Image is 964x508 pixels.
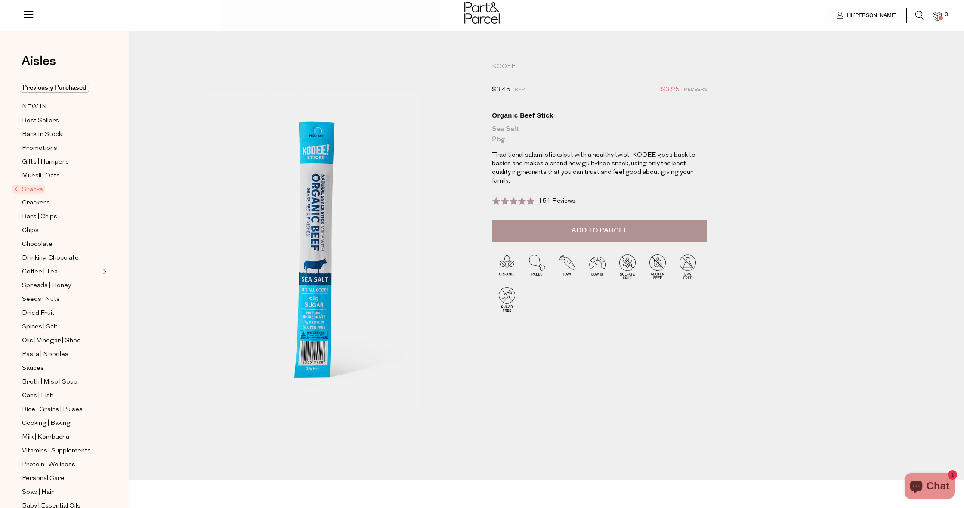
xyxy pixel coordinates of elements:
[845,12,897,19] span: Hi [PERSON_NAME]
[22,363,44,374] span: Sauces
[902,473,957,501] inbox-online-store-chat: Shopify online store chat
[552,251,582,282] img: P_P-ICONS-Live_Bec_V11_Raw.svg
[582,251,612,282] img: P_P-ICONS-Live_Bec_V11_Low_Gi.svg
[22,225,100,236] a: Chips
[12,185,45,194] span: Snacks
[22,115,100,126] a: Best Sellers
[22,487,54,498] span: Soap | Hair
[492,84,510,96] span: $3.45
[22,266,100,277] a: Coffee | Tea
[155,65,479,448] img: Organic Beef Stick
[827,8,907,23] a: Hi [PERSON_NAME]
[101,266,107,277] button: Expand/Collapse Coffee | Tea
[522,251,552,282] img: P_P-ICONS-Live_Bec_V11_Paleo.svg
[22,129,100,140] a: Back In Stock
[22,322,100,332] a: Spices | Salt
[22,170,100,181] a: Muesli | Oats
[22,350,68,360] span: Pasta | Noodles
[22,267,58,277] span: Coffee | Tea
[22,211,100,222] a: Bars | Chips
[22,55,56,76] a: Aisles
[22,459,100,470] a: Protein | Wellness
[22,432,69,443] span: Milk | Kombucha
[22,253,79,263] span: Drinking Chocolate
[22,377,100,387] a: Broth | Miso | Soup
[22,143,57,154] span: Promotions
[22,239,100,250] a: Chocolate
[673,251,703,282] img: P_P-ICONS-Live_Bec_V11_BPA_Free.svg
[22,143,100,154] a: Promotions
[14,184,100,195] a: Snacks
[492,251,522,282] img: P_P-ICONS-Live_Bec_V11_Organic.svg
[492,62,707,71] div: KOOEE
[22,473,100,484] a: Personal Care
[22,391,53,401] span: Cans | Fish
[464,2,500,24] img: Part&Parcel
[22,239,53,250] span: Chocolate
[22,446,100,456] a: Vitamins | Supplements
[572,226,628,235] span: Add to Parcel
[22,171,60,181] span: Muesli | Oats
[22,52,56,71] span: Aisles
[22,432,100,443] a: Milk | Kombucha
[22,226,39,236] span: Chips
[492,284,522,314] img: P_P-ICONS-Live_Bec_V11_Sugar_Free.svg
[22,363,100,374] a: Sauces
[22,294,100,305] a: Seeds | Nuts
[515,84,525,96] span: RRP
[22,336,81,346] span: Oils | Vinegar | Ghee
[22,349,100,360] a: Pasta | Noodles
[22,404,100,415] a: Rice | Grains | Pulses
[612,251,643,282] img: P_P-ICONS-Live_Bec_V11_Sulfate_Free.svg
[661,84,680,96] span: $3.25
[22,198,50,208] span: Crackers
[22,474,65,484] span: Personal Care
[492,151,696,186] p: Traditional salami sticks but with a healthy twist. KOOEE goes back to basics and makes a brand n...
[22,322,58,332] span: Spices | Salt
[22,198,100,208] a: Crackers
[22,116,59,126] span: Best Sellers
[643,251,673,282] img: P_P-ICONS-Live_Bec_V11_Gluten_Free.svg
[684,84,707,96] span: Members
[22,281,71,291] span: Spreads | Honey
[22,460,75,470] span: Protein | Wellness
[22,446,91,456] span: Vitamins | Supplements
[22,377,77,387] span: Broth | Miso | Soup
[22,212,57,222] span: Bars | Chips
[22,102,47,112] span: NEW IN
[22,335,100,346] a: Oils | Vinegar | Ghee
[942,11,950,19] span: 0
[22,130,62,140] span: Back In Stock
[492,124,707,145] div: Sea Salt 25g
[22,253,100,263] a: Drinking Chocolate
[22,83,100,93] a: Previously Purchased
[22,102,100,112] a: NEW IN
[933,12,942,21] a: 0
[538,198,575,204] span: 151 Reviews
[22,390,100,401] a: Cans | Fish
[22,294,60,305] span: Seeds | Nuts
[22,280,100,291] a: Spreads | Honey
[22,308,55,319] span: Dried Fruit
[22,157,69,167] span: Gifts | Hampers
[22,418,100,429] a: Cooking | Baking
[22,487,100,498] a: Soap | Hair
[492,220,707,242] button: Add to Parcel
[22,418,71,429] span: Cooking | Baking
[22,405,83,415] span: Rice | Grains | Pulses
[20,83,89,93] span: Previously Purchased
[22,308,100,319] a: Dried Fruit
[492,111,707,120] div: Organic Beef Stick
[22,157,100,167] a: Gifts | Hampers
